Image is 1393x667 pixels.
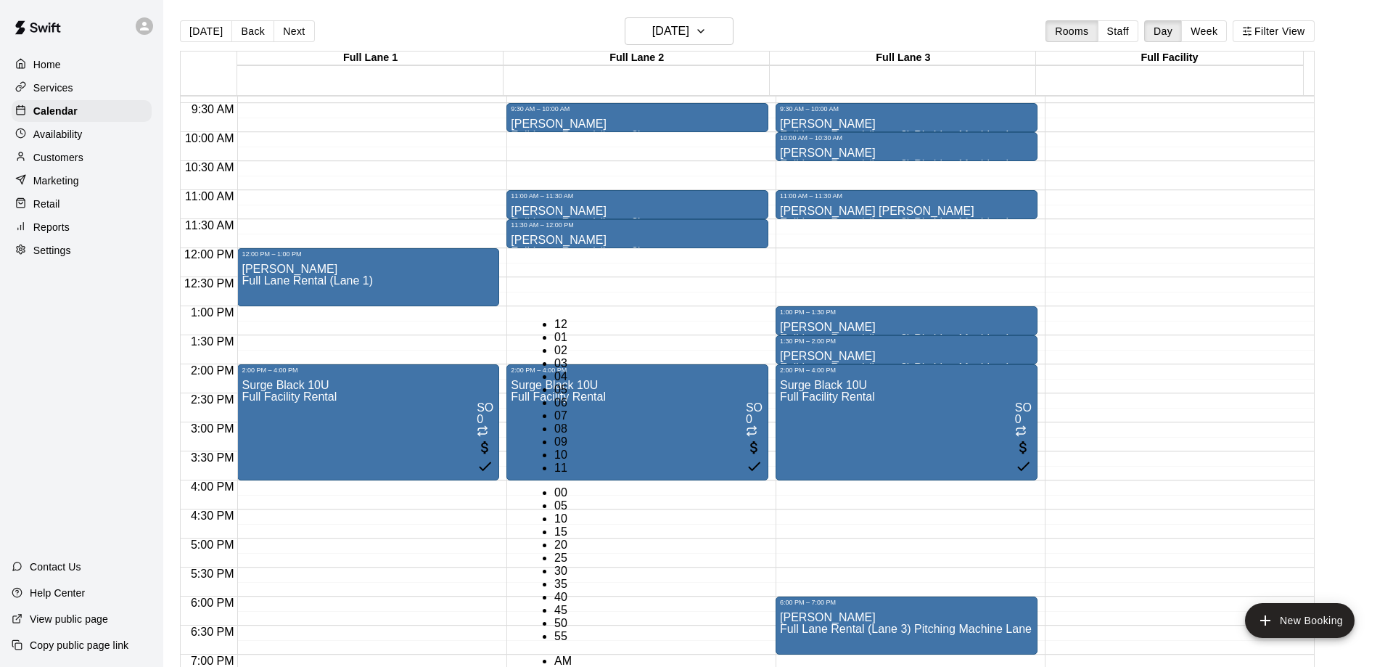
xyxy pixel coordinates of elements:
span: Full Lane Rental (Lane 3) Pitching Machine Lane & HitTrax [780,361,1082,374]
p: Calendar [33,104,78,118]
span: Full Lane Rental (Lane 3) Pitching Machine Lane & HitTrax [780,158,1082,171]
span: 12:30 PM [181,277,237,290]
span: Full Lane Rental (Lane 3) Pitching Machine Lane & HitTrax [780,623,1082,635]
button: add [1245,603,1355,638]
p: Availability [33,127,83,142]
button: Back [231,20,274,42]
span: 3:00 PM [187,422,238,435]
span: Full Lane Rental (Lane 3) Pitching Machine Lane & HitTrax [780,216,1082,229]
p: Settings [33,243,71,258]
div: 12:00 PM – 1:00 PM: Ralph Ault [237,248,499,306]
div: 10:00 AM – 10:30 AM: Alex Cuevas [776,132,1037,161]
li: 1 hours [554,331,572,344]
div: 1:00 PM – 1:30 PM [780,308,1033,316]
span: Full Lane Rental (Lane 2) [511,216,642,229]
li: 15 minutes [554,525,572,539]
span: 3:30 PM [187,451,238,464]
li: 5 minutes [554,499,572,512]
li: 5 hours [554,383,572,396]
div: 2:00 PM – 4:00 PM [511,367,764,374]
span: SO [746,401,763,414]
span: 11:30 AM [181,219,238,232]
span: Full Facility Rental [780,390,875,403]
span: 5:30 PM [187,568,238,580]
span: 2:00 PM [187,364,238,377]
div: Stephen Orefice [746,402,763,414]
p: Contact Us [30,560,81,574]
span: 0 [1015,413,1022,425]
div: 11:30 AM – 12:00 PM: Jerrett Sandridge [506,219,768,248]
p: Reports [33,220,70,234]
div: 2:00 PM – 4:00 PM: Surge Black 10U [237,364,499,480]
span: 1:30 PM [187,335,238,348]
span: SO [1015,401,1032,414]
div: 9:30 AM – 10:00 AM [511,105,764,112]
p: Services [33,81,73,95]
li: 12 hours [554,318,572,331]
span: 4:30 PM [187,510,238,522]
span: Full Lane Rental (Lane 2) [511,245,642,258]
li: 2 hours [554,344,572,357]
div: Full Facility [1036,52,1302,65]
div: Stephen Orefice [1015,402,1032,414]
li: 30 minutes [554,565,572,578]
button: [DATE] [180,20,232,42]
li: 0 minutes [554,486,572,499]
li: 35 minutes [554,578,572,591]
li: 4 hours [554,370,572,383]
div: 2:00 PM – 4:00 PM: Surge Black 10U [776,364,1037,480]
li: 20 minutes [554,539,572,552]
span: 10:00 AM [181,132,238,144]
span: Stephen Orefice [477,402,493,425]
div: Full Lane 1 [237,52,504,65]
span: Full Lane Rental (Lane 2) [511,129,642,142]
span: 1:00 PM [187,306,238,319]
span: 11:00 AM [181,190,238,202]
span: Full Lane Rental (Lane 3) Pitching Machine Lane & HitTrax [780,129,1082,142]
p: Copy public page link [30,638,128,652]
li: 10 minutes [554,512,572,525]
ul: Select minutes [525,486,572,643]
li: 7 hours [554,409,572,422]
div: 12:00 PM – 1:00 PM [242,250,495,258]
span: Stephen Orefice [746,402,763,425]
span: SO [477,401,493,414]
li: 40 minutes [554,591,572,604]
span: 12:00 PM [181,248,237,261]
span: Recurring event [746,427,757,439]
span: Full Facility Rental [511,390,606,403]
p: Help Center [30,586,85,600]
div: 11:00 AM – 11:30 AM: Gage Townsend [776,190,1037,219]
li: 10 hours [554,449,572,462]
span: 7:00 PM [187,655,238,667]
span: Recurring event [477,427,488,439]
span: Full Lane Rental (Lane 1) [242,274,373,287]
span: 9:30 AM [188,103,238,115]
button: Filter View [1233,20,1314,42]
button: Staff [1098,20,1139,42]
div: 1:30 PM – 2:00 PM [780,337,1033,345]
li: 50 minutes [554,617,572,630]
div: 9:30 AM – 10:00 AM: Nicole Covington [776,103,1037,132]
div: 6:00 PM – 7:00 PM: Gabriel Cruz [776,597,1037,655]
span: 6:30 PM [187,626,238,638]
li: 6 hours [554,396,572,409]
button: Rooms [1045,20,1098,42]
button: Day [1144,20,1182,42]
div: 10:00 AM – 10:30 AM [780,134,1033,142]
li: 8 hours [554,422,572,435]
div: 11:00 AM – 11:30 AM [780,192,1033,200]
div: 2:00 PM – 4:00 PM [780,367,1033,374]
p: Marketing [33,173,79,188]
div: 1:00 PM – 1:30 PM: Jacob Brown [776,306,1037,335]
button: Week [1181,20,1227,42]
span: 5:00 PM [187,539,238,551]
div: Full Lane 2 [504,52,770,65]
span: Stephen Orefice [1015,402,1032,425]
span: 0 [746,413,752,425]
span: Full Lane Rental (Lane 3) Pitching Machine Lane & HitTrax [780,332,1082,345]
div: 11:00 AM – 11:30 AM: Jerrett Sandridge [506,190,768,219]
span: 0 [477,413,483,425]
span: 4:00 PM [187,480,238,493]
div: 2:00 PM – 4:00 PM [242,367,495,374]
